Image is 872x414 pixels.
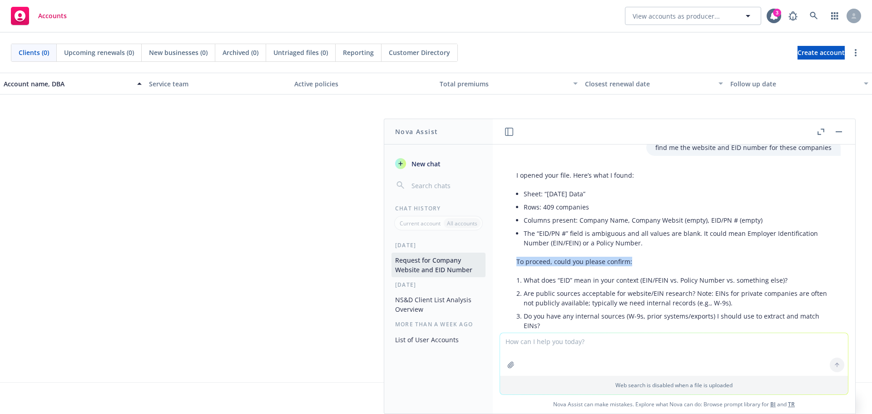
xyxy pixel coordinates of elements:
[273,48,328,57] span: Untriaged files (0)
[343,48,374,57] span: Reporting
[440,79,568,89] div: Total premiums
[294,79,432,89] div: Active policies
[291,73,436,95] button: Active policies
[516,170,832,180] p: I opened your file. Here’s what I found:
[505,381,842,389] p: Web search is disabled when a file is uploaded
[770,400,776,408] a: BI
[391,155,486,172] button: New chat
[524,309,832,332] li: Do you have any internal sources (W-9s, prior systems/exports) I should use to extract and match ...
[149,48,208,57] span: New businesses (0)
[384,241,493,249] div: [DATE]
[384,320,493,328] div: More than a week ago
[223,48,258,57] span: Archived (0)
[145,73,291,95] button: Service team
[625,7,761,25] button: View accounts as producer...
[384,281,493,289] div: [DATE]
[524,200,832,214] li: Rows: 409 companies
[391,332,486,347] button: List of User Accounts
[788,400,795,408] a: TR
[798,44,845,61] span: Create account
[436,73,581,95] button: Total premiums
[524,287,832,309] li: Are public sources acceptable for website/EIN research? Note: EINs for private companies are ofte...
[655,143,832,152] p: find me the website and EID number for these companies
[798,46,845,60] a: Create account
[516,257,832,266] p: To proceed, could you please confirm:
[826,7,844,25] a: Switch app
[524,274,832,287] li: What does “EID” mean in your context (EIN/FEIN vs. Policy Number vs. something else)?
[524,214,832,227] li: Columns present: Company Name, Company Websit (empty), EID/PN # (empty)
[4,79,132,89] div: Account name, DBA
[410,159,441,169] span: New chat
[410,179,482,192] input: Search chats
[524,187,832,200] li: Sheet: “[DATE] Data”
[581,73,727,95] button: Closest renewal date
[585,79,713,89] div: Closest renewal date
[389,48,450,57] span: Customer Directory
[38,12,67,20] span: Accounts
[784,7,802,25] a: Report a Bug
[805,7,823,25] a: Search
[633,11,720,21] span: View accounts as producer...
[7,3,70,29] a: Accounts
[524,227,832,249] li: The “EID/PN #” field is ambiguous and all values are blank. It could mean Employer Identification...
[727,73,872,95] button: Follow up date
[391,253,486,277] button: Request for Company Website and EID Number
[730,79,858,89] div: Follow up date
[19,48,49,57] span: Clients (0)
[384,205,493,212] div: Chat History
[850,47,861,58] a: more
[64,48,134,57] span: Upcoming renewals (0)
[496,395,852,414] span: Nova Assist can make mistakes. Explore what Nova can do: Browse prompt library for and
[395,127,438,136] h1: Nova Assist
[149,79,287,89] div: Service team
[391,292,486,317] button: NS&D Client List Analysis Overview
[447,219,477,227] p: All accounts
[400,219,441,227] p: Current account
[773,9,781,17] div: 3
